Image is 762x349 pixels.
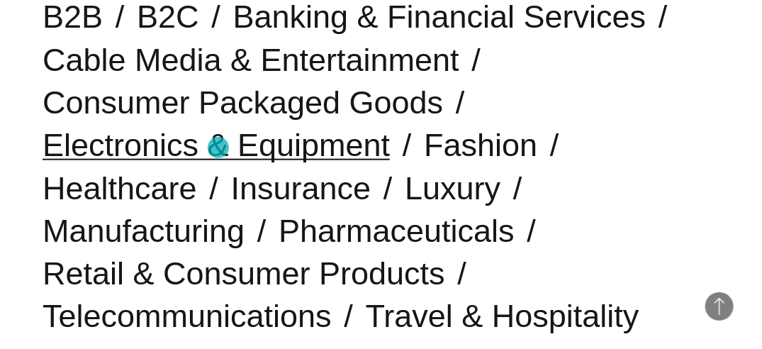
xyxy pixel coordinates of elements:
a: Retail & Consumer Products [43,255,445,292]
a: Luxury [405,170,500,206]
a: Healthcare [43,170,197,206]
a: Consumer Packaged Goods [43,84,443,121]
a: Telecommunications [43,298,332,334]
a: Travel & Hospitality [366,298,639,334]
a: Electronics & Equipment [43,127,390,163]
a: Manufacturing [43,213,245,249]
a: Pharmaceuticals [279,213,515,249]
a: Insurance [231,170,371,206]
a: Fashion [424,127,537,163]
a: Cable Media & Entertainment [43,42,459,78]
button: Back to Top [705,292,734,321]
